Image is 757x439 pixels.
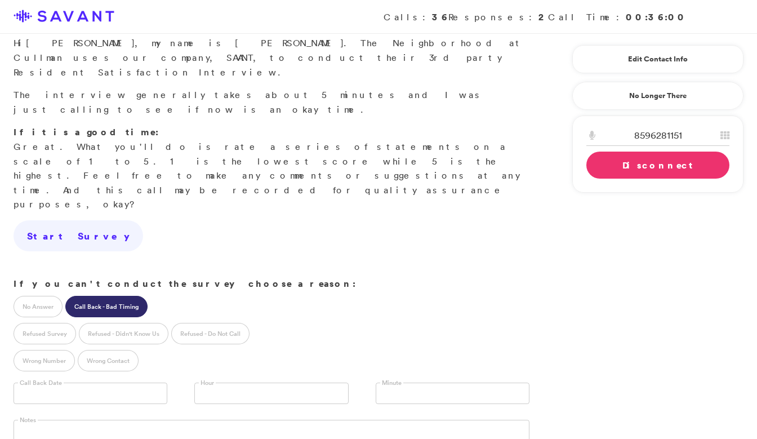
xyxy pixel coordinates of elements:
[14,23,189,35] strong: When recipient responds:
[380,379,403,387] label: Minute
[14,126,159,138] strong: If it is a good time:
[199,379,216,387] label: Hour
[14,277,356,290] strong: If you can't conduct the survey choose a reason:
[586,50,729,68] a: Edit Contact Info
[586,152,729,179] a: Disconnect
[14,350,75,371] label: Wrong Number
[538,11,548,23] strong: 2
[14,22,529,79] p: Hi , my name is [PERSON_NAME]. The Neighborhood at Cullman uses our company, SAVANT, to conduct t...
[171,323,250,344] label: Refused - Do Not Call
[572,82,743,110] a: No Longer There
[18,379,64,387] label: Call Back Date
[26,37,135,48] span: [PERSON_NAME]
[65,296,148,317] label: Call Back - Bad Timing
[78,350,139,371] label: Wrong Contact
[432,11,448,23] strong: 36
[14,323,76,344] label: Refused Survey
[14,125,529,212] p: Great. What you'll do is rate a series of statements on a scale of 1 to 5. 1 is the lowest score ...
[626,11,687,23] strong: 00:36:00
[14,88,529,117] p: The interview generally takes about 5 minutes and I was just calling to see if now is an okay time.
[14,296,63,317] label: No Answer
[79,323,168,344] label: Refused - Didn't Know Us
[14,220,143,252] a: Start Survey
[18,416,38,424] label: Notes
